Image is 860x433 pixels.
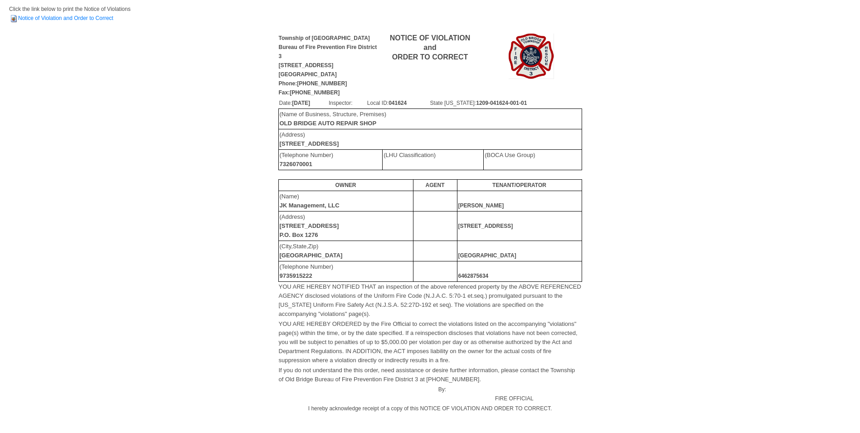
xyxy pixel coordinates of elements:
font: (Name of Business, Structure, Premises) [280,111,387,127]
font: YOU ARE HEREBY NOTIFIED THAT an inspection of the above referenced property by the ABOVE REFERENC... [279,283,581,317]
b: 041624 [389,100,407,106]
b: TENANT/OPERATOR [492,182,546,188]
b: 9735915222 [280,272,312,279]
b: OWNER [335,182,356,188]
b: 7326070001 [280,161,312,167]
td: Date: [279,98,328,108]
img: Image [509,34,554,79]
font: (Telephone Number) [280,152,334,167]
font: (Address) [280,131,339,147]
font: If you do not understand the this order, need assistance or desire further information, please co... [279,367,575,383]
b: 1209-041624-001-01 [476,100,527,106]
font: (Name) [280,193,340,209]
b: [STREET_ADDRESS] [458,223,513,229]
img: HTML Document [9,14,18,23]
font: (Telephone Number) [280,263,334,279]
b: Township of [GEOGRAPHIC_DATA] Bureau of Fire Prevention Fire District 3 [STREET_ADDRESS] [GEOGRAP... [279,35,377,96]
font: (LHU Classification) [384,152,436,158]
b: [STREET_ADDRESS] [280,140,339,147]
td: Local ID: [367,98,430,108]
b: 6462875634 [458,273,489,279]
font: (Address) [280,213,339,238]
b: OLD BRIDGE AUTO REPAIR SHOP [280,120,377,127]
b: NOTICE OF VIOLATION and ORDER TO CORRECT [390,34,470,61]
b: [DATE] [292,100,310,106]
font: (City,State,Zip) [280,243,343,259]
td: State [US_STATE]: [430,98,582,108]
b: AGENT [426,182,445,188]
b: JK Management, LLC [280,202,340,209]
span: Click the link below to print the Notice of Violations [9,6,131,21]
b: [PERSON_NAME] [458,202,504,209]
td: By: [278,384,447,403]
b: [GEOGRAPHIC_DATA] [280,252,343,259]
td: FIRE OFFICIAL [447,384,582,403]
font: (BOCA Use Group) [485,152,535,158]
b: [STREET_ADDRESS] P.O. Box 1276 [280,222,339,238]
td: I hereby acknowledge receipt of a copy of this NOTICE OF VIOLATION AND ORDER TO CORRECT. [278,403,582,413]
b: [GEOGRAPHIC_DATA] [458,252,516,259]
td: Inspector: [328,98,367,108]
a: Notice of Violation and Order to Correct [9,15,113,21]
font: YOU ARE HEREBY ORDERED by the Fire Official to correct the violations listed on the accompanying ... [279,320,578,364]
